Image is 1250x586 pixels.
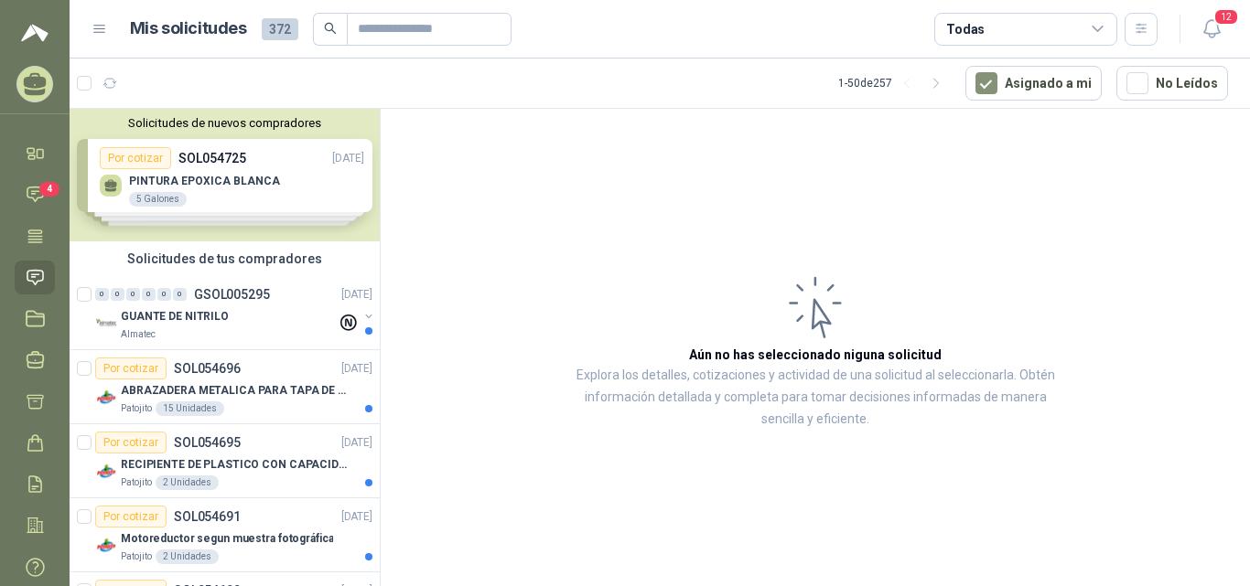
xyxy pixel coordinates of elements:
button: Asignado a mi [965,66,1102,101]
div: 1 - 50 de 257 [838,69,951,98]
button: 12 [1195,13,1228,46]
div: 0 [111,288,124,301]
div: 0 [157,288,171,301]
p: [DATE] [341,286,372,304]
div: 0 [173,288,187,301]
p: [DATE] [341,508,372,526]
p: GUANTE DE NITRILO [121,308,229,325]
div: 0 [95,288,109,301]
a: 4 [15,177,55,211]
span: 4 [39,182,59,197]
button: Solicitudes de nuevos compradores [77,116,372,130]
a: Por cotizarSOL054696[DATE] Company LogoABRAZADERA METALICA PARA TAPA DE TAMBOR DE PLASTICO DE 50 ... [70,350,380,424]
span: search [324,22,337,35]
div: Por cotizar [95,506,167,527]
p: [DATE] [341,360,372,378]
div: Solicitudes de tus compradores [70,241,380,276]
div: Todas [946,19,985,39]
p: SOL054691 [174,510,241,523]
div: Solicitudes de nuevos compradoresPor cotizarSOL054725[DATE] PINTURA EPOXICA BLANCA5 GalonesPor co... [70,109,380,241]
span: 372 [262,18,298,40]
button: No Leídos [1116,66,1228,101]
p: SOL054696 [174,362,241,375]
p: SOL054695 [174,436,241,449]
p: Explora los detalles, cotizaciones y actividad de una solicitud al seleccionarla. Obtén informaci... [564,365,1067,431]
img: Logo peakr [21,22,48,44]
img: Company Logo [95,313,117,335]
p: Patojito [121,475,152,490]
p: Patojito [121,401,152,416]
p: Patojito [121,549,152,564]
a: Por cotizarSOL054691[DATE] Company LogoMotoreductor segun muestra fotográficaPatojito2 Unidades [70,498,380,572]
a: 0 0 0 0 0 0 GSOL005295[DATE] Company LogoGUANTE DE NITRILOAlmatec [95,283,376,342]
p: RECIPIENTE DE PLASTICO CON CAPACIDAD DE 1.8 LT PARA LA EXTRACCIÓN MANUAL DE LIQUIDOS [121,456,349,474]
p: Motoreductor segun muestra fotográfica [121,530,333,548]
p: ABRAZADERA METALICA PARA TAPA DE TAMBOR DE PLASTICO DE 50 LT [121,382,349,400]
h1: Mis solicitudes [130,16,247,42]
p: [DATE] [341,434,372,452]
div: 0 [126,288,140,301]
span: 12 [1213,8,1239,26]
img: Company Logo [95,461,117,483]
img: Company Logo [95,387,117,409]
div: Por cotizar [95,432,167,453]
img: Company Logo [95,535,117,557]
div: 2 Unidades [156,475,219,490]
div: 15 Unidades [156,401,224,416]
a: Por cotizarSOL054695[DATE] Company LogoRECIPIENTE DE PLASTICO CON CAPACIDAD DE 1.8 LT PARA LA EXT... [70,424,380,498]
p: GSOL005295 [194,288,270,301]
div: Por cotizar [95,357,167,379]
div: 0 [142,288,156,301]
h3: Aún no has seleccionado niguna solicitud [689,345,942,365]
p: Almatec [121,327,156,342]
div: 2 Unidades [156,549,219,564]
